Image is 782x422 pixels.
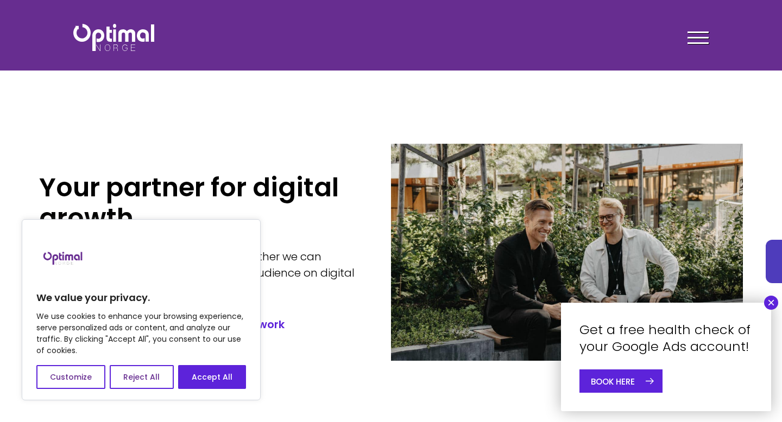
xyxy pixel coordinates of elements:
font: We use cookies to enhance your browsing experience, serve personalized ads or content, and analyz... [36,311,243,356]
font: We value your privacy. [36,291,150,304]
img: Brand logo [36,231,91,285]
button: Close [764,296,778,310]
button: Customize [36,365,105,389]
font: Accept All [192,372,232,382]
div: We value your privacy. [22,219,261,400]
a: BOOK HERE [579,369,663,393]
button: Reject All [110,365,173,389]
button: Accept All [178,365,246,389]
img: Optimal Norway [73,24,154,51]
font: Your partner for digital growth [39,169,339,236]
font: BOOK HERE [591,376,635,387]
font: Reject All [123,372,160,382]
font: Get a free health check of your Google Ads account! [579,321,751,355]
font: Customize [50,372,92,382]
font: × [767,295,775,310]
